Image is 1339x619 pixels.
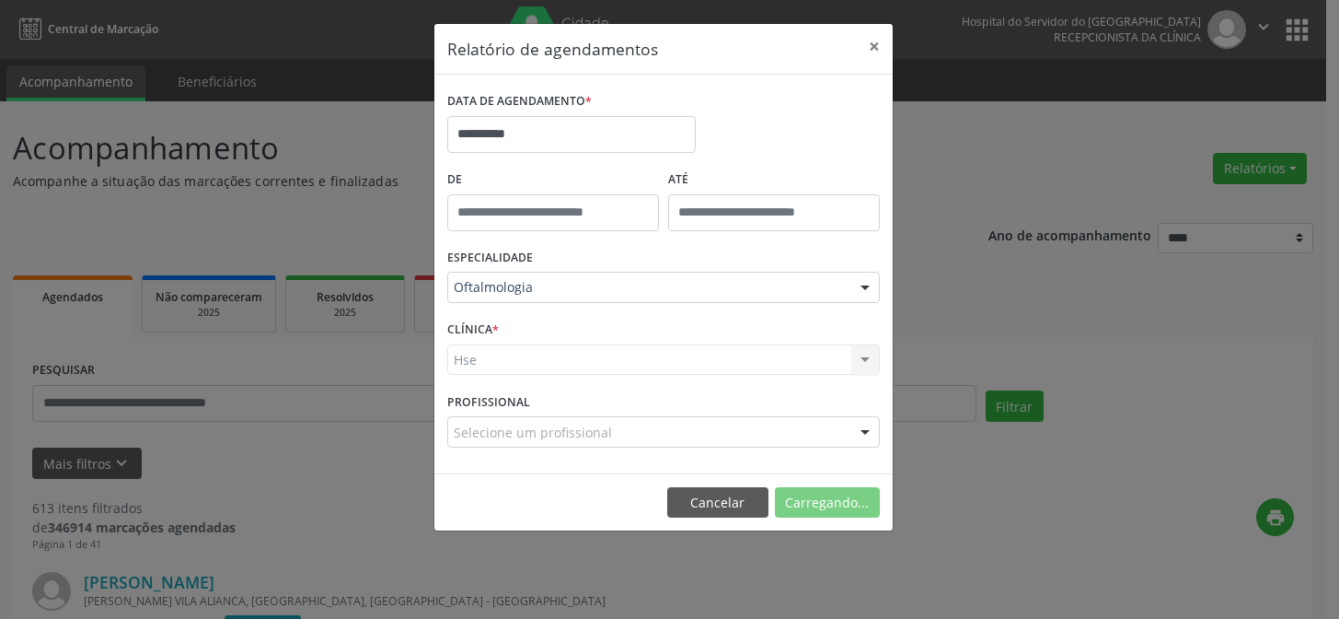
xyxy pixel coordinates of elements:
label: ATÉ [668,166,880,194]
label: PROFISSIONAL [447,388,530,416]
label: ESPECIALIDADE [447,244,533,273]
h5: Relatório de agendamentos [447,37,658,61]
button: Close [856,24,893,69]
span: Oftalmologia [454,278,842,297]
label: DATA DE AGENDAMENTO [447,88,592,116]
span: Selecione um profissional [454,423,612,442]
button: Carregando... [775,487,880,519]
label: De [447,166,659,194]
button: Cancelar [667,487,768,519]
label: CLÍNICA [447,316,499,345]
